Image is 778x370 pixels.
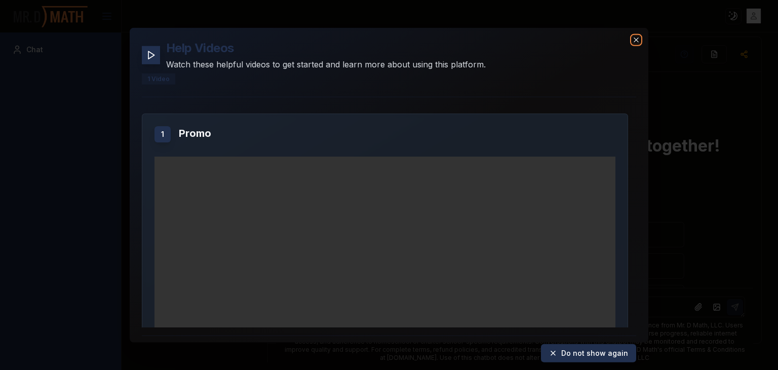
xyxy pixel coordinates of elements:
[179,126,615,140] h3: Promo
[541,344,636,362] button: Do not show again
[166,58,486,70] p: Watch these helpful videos to get started and learn more about using this platform.
[142,73,175,85] div: 1 Video
[166,40,486,56] h2: Help Videos
[154,126,171,142] div: 1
